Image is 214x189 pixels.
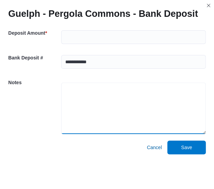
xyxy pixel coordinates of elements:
[8,26,60,40] h5: Deposit Amount
[8,51,60,65] h5: Bank Deposit #
[181,144,192,151] span: Save
[167,141,206,154] button: Save
[144,141,165,154] button: Cancel
[204,1,213,10] button: Closes this modal window
[8,8,198,19] h1: Guelph - Pergola Commons - Bank Deposit
[147,144,162,151] span: Cancel
[8,76,60,89] h5: Notes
